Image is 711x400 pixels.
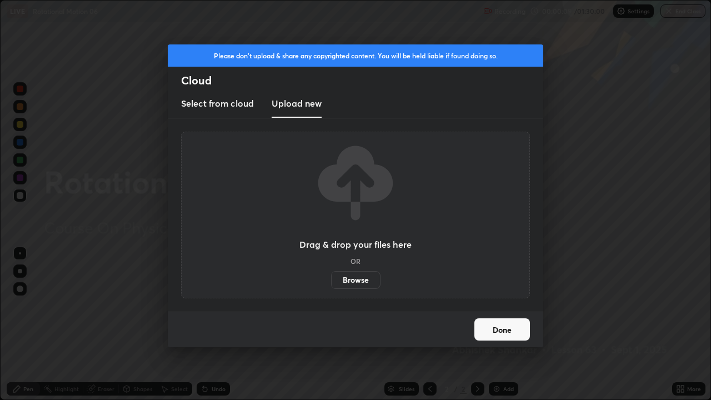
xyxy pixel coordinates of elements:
h3: Select from cloud [181,97,254,110]
div: Please don't upload & share any copyrighted content. You will be held liable if found doing so. [168,44,543,67]
h3: Upload new [272,97,322,110]
h2: Cloud [181,73,543,88]
h5: OR [351,258,360,264]
button: Done [474,318,530,341]
h3: Drag & drop your files here [299,240,412,249]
